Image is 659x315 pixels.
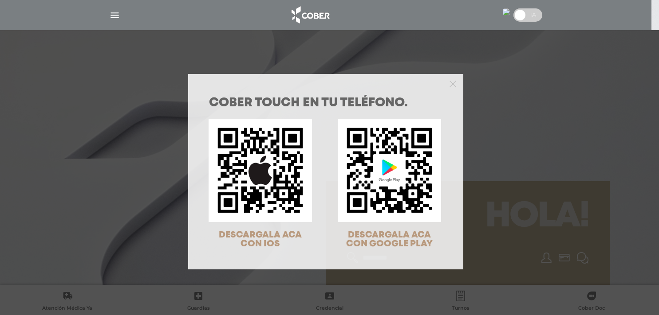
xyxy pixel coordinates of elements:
[209,97,442,109] h1: COBER TOUCH en tu teléfono.
[338,119,441,222] img: qr-code
[450,79,456,87] button: Close
[219,231,302,248] span: DESCARGALA ACA CON IOS
[209,119,312,222] img: qr-code
[346,231,433,248] span: DESCARGALA ACA CON GOOGLE PLAY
